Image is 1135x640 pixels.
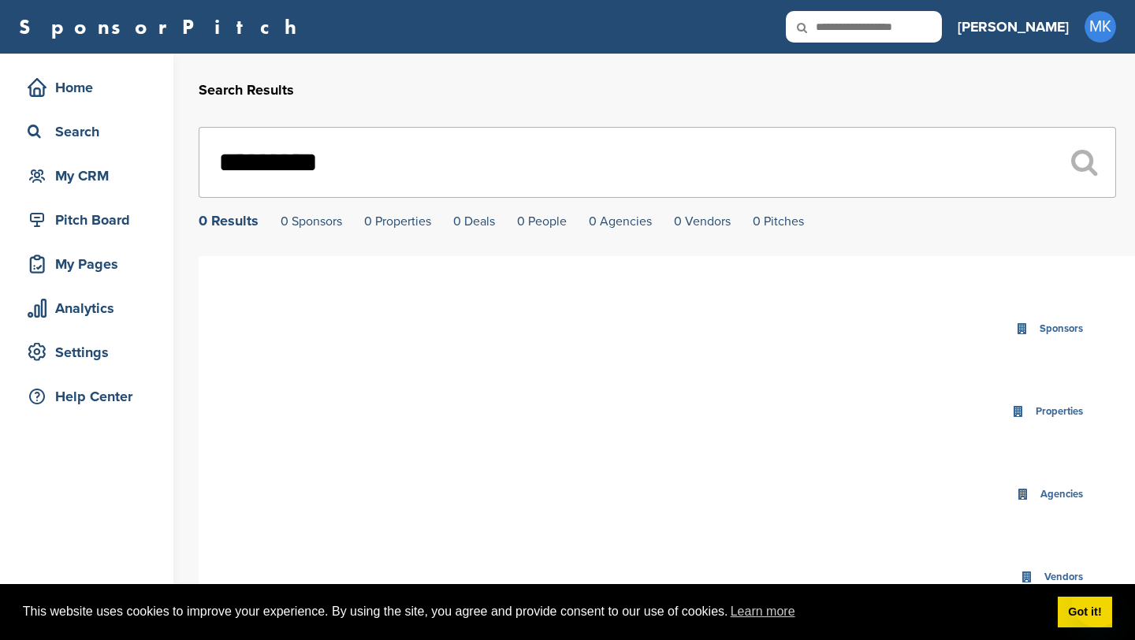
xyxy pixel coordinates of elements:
a: 0 Vendors [674,214,731,229]
div: Settings [24,338,158,367]
a: learn more about cookies [728,600,798,623]
a: Help Center [16,378,158,415]
a: My Pages [16,246,158,282]
div: 0 Results [199,214,259,228]
a: Settings [16,334,158,370]
a: dismiss cookie message [1058,597,1112,628]
div: My CRM [24,162,158,190]
a: 0 Agencies [589,214,652,229]
a: SponsorPitch [19,17,307,37]
div: Vendors [1040,568,1087,586]
iframe: Button to launch messaging window [1072,577,1122,627]
div: My Pages [24,250,158,278]
a: My CRM [16,158,158,194]
a: Search [16,113,158,150]
div: Analytics [24,294,158,322]
a: Home [16,69,158,106]
h3: [PERSON_NAME] [958,16,1069,38]
a: 0 People [517,214,567,229]
div: Agencies [1036,486,1087,504]
span: MK [1085,11,1116,43]
div: Properties [1032,403,1087,421]
a: 0 Sponsors [281,214,342,229]
div: Help Center [24,382,158,411]
div: Home [24,73,158,102]
div: Pitch Board [24,206,158,234]
a: Analytics [16,290,158,326]
span: This website uses cookies to improve your experience. By using the site, you agree and provide co... [23,600,1045,623]
a: Pitch Board [16,202,158,238]
a: [PERSON_NAME] [958,9,1069,44]
div: Search [24,117,158,146]
h2: Search Results [199,80,1116,101]
a: 0 Properties [364,214,431,229]
a: 0 Deals [453,214,495,229]
div: Sponsors [1036,320,1087,338]
a: 0 Pitches [753,214,804,229]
